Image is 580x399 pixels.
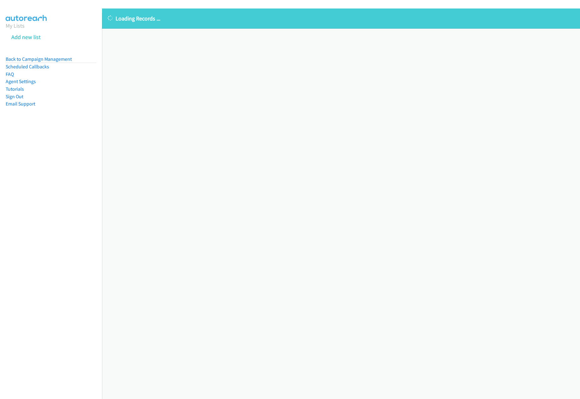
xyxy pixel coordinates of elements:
a: Sign Out [6,94,23,100]
p: Loading Records ... [108,14,574,23]
a: Agent Settings [6,78,36,84]
a: My Lists [6,22,25,29]
a: Email Support [6,101,35,107]
a: Add new list [11,33,41,41]
a: FAQ [6,71,14,77]
a: Tutorials [6,86,24,92]
a: Back to Campaign Management [6,56,72,62]
a: Scheduled Callbacks [6,64,49,70]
